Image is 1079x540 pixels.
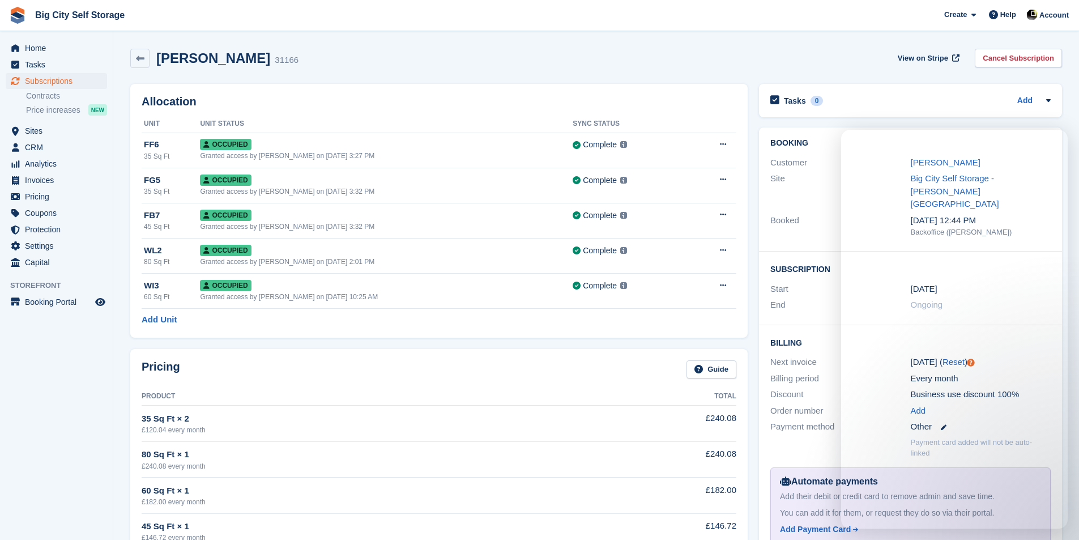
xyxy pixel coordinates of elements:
span: Account [1039,10,1069,21]
span: CRM [25,139,93,155]
span: Storefront [10,280,113,291]
h2: Pricing [142,360,180,379]
img: stora-icon-8386f47178a22dfd0bd8f6a31ec36ba5ce8667c1dd55bd0f319d3a0aa187defe.svg [9,7,26,24]
div: End [770,299,910,312]
div: 45 Sq Ft [144,222,200,232]
div: 80 Sq Ft [144,257,200,267]
div: Complete [583,210,617,222]
a: menu [6,205,107,221]
td: £182.00 [626,478,736,513]
th: Unit [142,115,200,133]
td: £240.08 [626,441,736,477]
h2: Billing [770,337,1051,348]
div: Automate payments [780,475,1041,488]
div: Granted access by [PERSON_NAME] on [DATE] 2:01 PM [200,257,573,267]
a: View on Stripe [893,49,962,67]
a: Add Payment Card [780,524,1037,535]
div: Booked [770,214,910,238]
div: WI3 [144,279,200,292]
span: Analytics [25,156,93,172]
img: icon-info-grey-7440780725fd019a000dd9b08b2336e03edf1995a4989e88bcd33f0948082b44.svg [620,177,627,184]
div: Billing period [770,372,910,385]
div: 45 Sq Ft × 1 [142,520,626,533]
div: Payment method [770,420,910,433]
th: Unit Status [200,115,573,133]
div: 35 Sq Ft [144,151,200,161]
div: Complete [583,245,617,257]
div: Site [770,172,910,211]
div: FF6 [144,138,200,151]
span: Create [944,9,967,20]
span: Subscriptions [25,73,93,89]
img: icon-info-grey-7440780725fd019a000dd9b08b2336e03edf1995a4989e88bcd33f0948082b44.svg [620,247,627,254]
div: 35 Sq Ft × 2 [142,413,626,426]
a: menu [6,73,107,89]
div: WL2 [144,244,200,257]
div: £120.04 every month [142,425,626,435]
img: icon-info-grey-7440780725fd019a000dd9b08b2336e03edf1995a4989e88bcd33f0948082b44.svg [620,212,627,219]
a: Add Unit [142,313,177,326]
a: menu [6,40,107,56]
div: Start [770,283,910,296]
span: Booking Portal [25,294,93,310]
th: Total [626,388,736,406]
div: Complete [583,175,617,186]
span: Occupied [200,210,251,221]
div: 31166 [275,54,298,67]
a: menu [6,139,107,155]
a: Big City Self Storage [31,6,129,24]
a: Preview store [93,295,107,309]
a: menu [6,172,107,188]
a: Guide [686,360,736,379]
span: Protection [25,222,93,237]
div: Customer [770,156,910,169]
span: Occupied [200,280,251,291]
div: Discount [770,388,910,401]
h2: Subscription [770,263,1051,274]
span: Occupied [200,245,251,256]
div: You can add it for them, or request they do so via their portal. [780,507,1041,519]
th: Sync Status [573,115,686,133]
a: menu [6,222,107,237]
div: Granted access by [PERSON_NAME] on [DATE] 3:27 PM [200,151,573,161]
div: £240.08 every month [142,461,626,471]
div: Complete [583,139,617,151]
div: FG5 [144,174,200,187]
h2: Tasks [784,96,806,106]
div: 35 Sq Ft [144,186,200,197]
a: menu [6,238,107,254]
h2: Booking [770,139,1051,148]
a: menu [6,189,107,205]
h2: Allocation [142,95,736,108]
span: Home [25,40,93,56]
a: Cancel Subscription [975,49,1062,67]
span: Settings [25,238,93,254]
a: Price increases NEW [26,104,107,116]
div: NEW [88,104,107,116]
img: icon-info-grey-7440780725fd019a000dd9b08b2336e03edf1995a4989e88bcd33f0948082b44.svg [620,141,627,148]
span: Tasks [25,57,93,73]
div: Granted access by [PERSON_NAME] on [DATE] 3:32 PM [200,186,573,197]
a: menu [6,254,107,270]
span: View on Stripe [898,53,948,64]
span: Price increases [26,105,80,116]
span: Occupied [200,139,251,150]
div: 60 Sq Ft [144,292,200,302]
iframe: Intercom live chat [841,130,1068,529]
div: Order number [770,405,910,418]
a: menu [6,294,107,310]
div: Complete [583,280,617,292]
div: £182.00 every month [142,497,626,507]
div: FB7 [144,209,200,222]
span: Capital [25,254,93,270]
span: Occupied [200,175,251,186]
div: Granted access by [PERSON_NAME] on [DATE] 3:32 PM [200,222,573,232]
a: menu [6,57,107,73]
div: Granted access by [PERSON_NAME] on [DATE] 10:25 AM [200,292,573,302]
span: Invoices [25,172,93,188]
h2: [PERSON_NAME] [156,50,270,66]
a: Add [1017,95,1033,108]
div: 0 [811,96,824,106]
span: Sites [25,123,93,139]
span: Help [1000,9,1016,20]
